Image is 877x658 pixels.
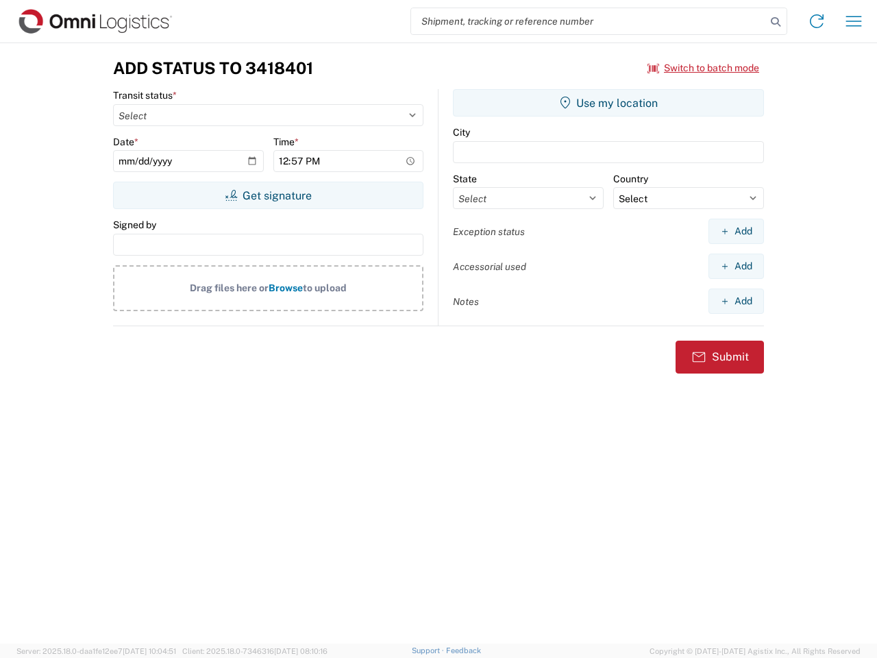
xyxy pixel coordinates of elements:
[269,282,303,293] span: Browse
[113,58,313,78] h3: Add Status to 3418401
[190,282,269,293] span: Drag files here or
[274,647,328,655] span: [DATE] 08:10:16
[676,341,764,374] button: Submit
[453,226,525,238] label: Exception status
[453,173,477,185] label: State
[273,136,299,148] label: Time
[613,173,648,185] label: Country
[113,182,423,209] button: Get signature
[647,57,759,80] button: Switch to batch mode
[123,647,176,655] span: [DATE] 10:04:51
[182,647,328,655] span: Client: 2025.18.0-7346316
[453,126,470,138] label: City
[113,136,138,148] label: Date
[453,260,526,273] label: Accessorial used
[16,647,176,655] span: Server: 2025.18.0-daa1fe12ee7
[113,219,156,231] label: Signed by
[708,254,764,279] button: Add
[708,219,764,244] button: Add
[453,89,764,117] button: Use my location
[453,295,479,308] label: Notes
[411,8,766,34] input: Shipment, tracking or reference number
[446,646,481,655] a: Feedback
[412,646,446,655] a: Support
[113,89,177,101] label: Transit status
[303,282,347,293] span: to upload
[650,645,861,657] span: Copyright © [DATE]-[DATE] Agistix Inc., All Rights Reserved
[708,289,764,314] button: Add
